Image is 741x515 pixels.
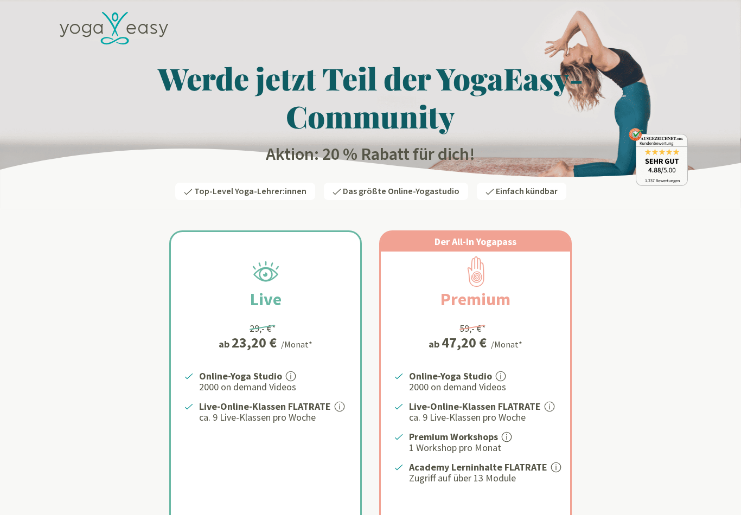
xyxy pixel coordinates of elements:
[219,337,232,351] span: ab
[409,370,492,382] strong: Online-Yoga Studio
[414,286,536,312] h2: Premium
[199,400,331,413] strong: Live-Online-Klassen FLATRATE
[194,185,306,197] span: Top-Level Yoga-Lehrer:innen
[409,472,557,485] p: Zugriff auf über 13 Module
[409,441,557,454] p: 1 Workshop pro Monat
[429,337,442,351] span: ab
[224,286,308,312] h2: Live
[250,321,276,336] div: 29,- €*
[199,370,282,382] strong: Online-Yoga Studio
[53,59,688,135] h1: Werde jetzt Teil der YogaEasy-Community
[199,411,347,424] p: ca. 9 Live-Klassen pro Woche
[409,411,557,424] p: ca. 9 Live-Klassen pro Woche
[459,321,486,336] div: 59,- €*
[435,235,516,248] span: Der All-In Yogapass
[232,336,277,350] div: 23,20 €
[343,185,459,197] span: Das größte Online-Yogastudio
[496,185,558,197] span: Einfach kündbar
[199,381,347,394] p: 2000 on demand Videos
[491,338,522,351] div: /Monat*
[629,128,688,186] img: ausgezeichnet_badge.png
[409,381,557,394] p: 2000 on demand Videos
[409,461,547,473] strong: Academy Lerninhalte FLATRATE
[409,430,498,443] strong: Premium Workshops
[281,338,312,351] div: /Monat*
[409,400,541,413] strong: Live-Online-Klassen FLATRATE
[53,144,688,165] h2: Aktion: 20 % Rabatt für dich!
[442,336,487,350] div: 47,20 €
